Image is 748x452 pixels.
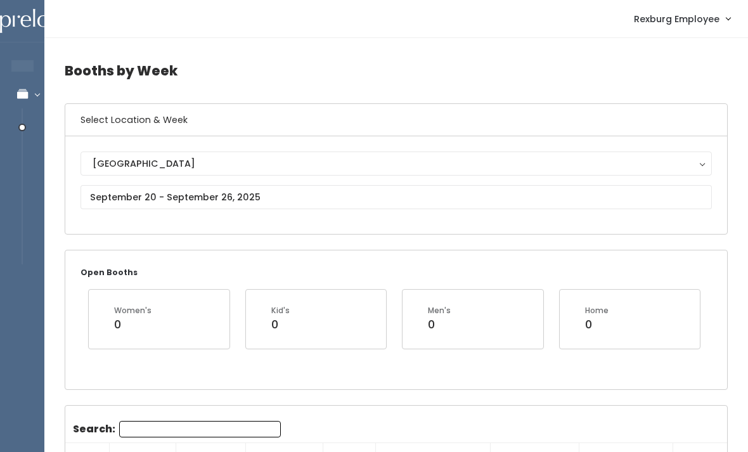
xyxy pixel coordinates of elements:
h4: Booths by Week [65,53,728,88]
div: 0 [271,316,290,333]
h6: Select Location & Week [65,104,727,136]
div: Kid's [271,305,290,316]
div: 0 [114,316,152,333]
input: September 20 - September 26, 2025 [81,185,712,209]
label: Search: [73,421,281,437]
div: Men's [428,305,451,316]
input: Search: [119,421,281,437]
button: [GEOGRAPHIC_DATA] [81,152,712,176]
small: Open Booths [81,267,138,278]
div: Women's [114,305,152,316]
a: Rexburg Employee [621,5,743,32]
span: Rexburg Employee [634,12,719,26]
div: 0 [585,316,609,333]
div: 0 [428,316,451,333]
div: Home [585,305,609,316]
div: [GEOGRAPHIC_DATA] [93,157,700,171]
